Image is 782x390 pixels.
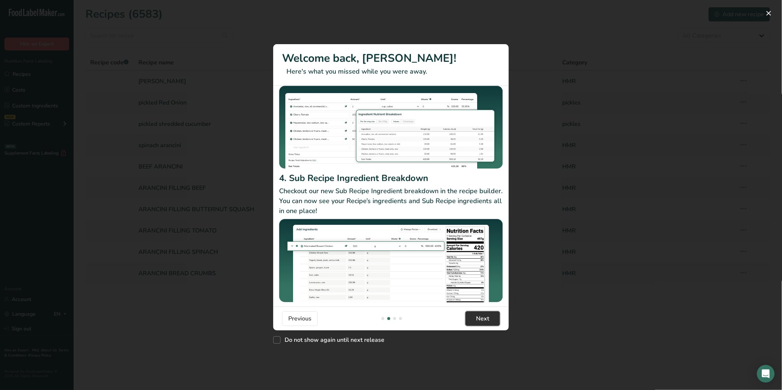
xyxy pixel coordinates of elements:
span: Do not show again until next release [281,336,384,344]
h1: Welcome back, [PERSON_NAME]! [282,50,500,67]
p: Checkout our new Sub Recipe Ingredient breakdown in the recipe builder. You can now see your Reci... [279,186,503,216]
button: Previous [282,311,318,326]
span: Previous [288,314,311,323]
div: Open Intercom Messenger [757,365,775,383]
p: Here's what you missed while you were away. [282,67,500,77]
img: Duplicate Ingredients [279,86,503,169]
img: Sub Recipe Ingredient Breakdown [279,219,503,302]
button: Next [465,311,500,326]
h2: 4. Sub Recipe Ingredient Breakdown [279,171,503,185]
span: Next [476,314,489,323]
